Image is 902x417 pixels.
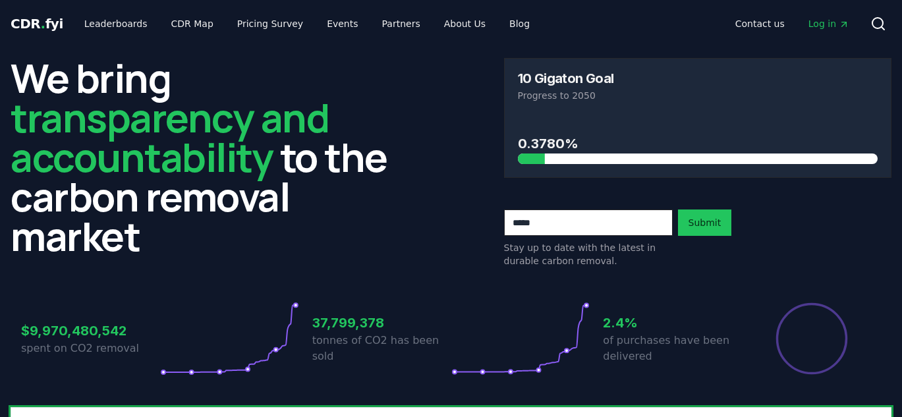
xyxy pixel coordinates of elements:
[41,16,45,32] span: .
[316,12,368,36] a: Events
[11,14,63,33] a: CDR.fyi
[227,12,314,36] a: Pricing Survey
[603,313,742,333] h3: 2.4%
[775,302,849,375] div: Percentage of sales delivered
[312,313,451,333] h3: 37,799,378
[808,17,849,30] span: Log in
[518,89,878,102] p: Progress to 2050
[678,209,732,236] button: Submit
[725,12,860,36] nav: Main
[312,333,451,364] p: tonnes of CO2 has been sold
[372,12,431,36] a: Partners
[74,12,540,36] nav: Main
[518,72,614,85] h3: 10 Gigaton Goal
[74,12,158,36] a: Leaderboards
[11,16,63,32] span: CDR fyi
[11,58,399,256] h2: We bring to the carbon removal market
[504,241,673,267] p: Stay up to date with the latest in durable carbon removal.
[518,134,878,153] h3: 0.3780%
[21,321,160,341] h3: $9,970,480,542
[499,12,540,36] a: Blog
[434,12,496,36] a: About Us
[161,12,224,36] a: CDR Map
[11,90,329,184] span: transparency and accountability
[21,341,160,356] p: spent on CO2 removal
[725,12,795,36] a: Contact us
[603,333,742,364] p: of purchases have been delivered
[798,12,860,36] a: Log in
